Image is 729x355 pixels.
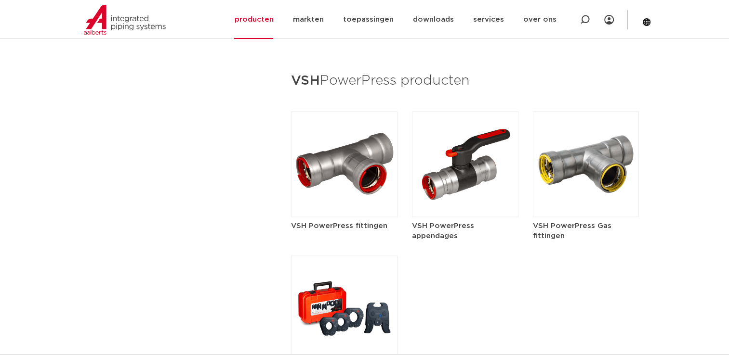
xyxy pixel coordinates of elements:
[412,221,518,241] h5: VSH PowerPress appendages
[533,160,639,241] a: VSH PowerPress Gas fittingen
[291,160,398,231] a: VSH PowerPress fittingen
[412,160,518,241] a: VSH PowerPress appendages
[291,221,398,231] h5: VSH PowerPress fittingen
[291,70,639,92] h3: PowerPress producten
[291,74,320,88] strong: VSH
[533,221,639,241] h5: VSH PowerPress Gas fittingen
